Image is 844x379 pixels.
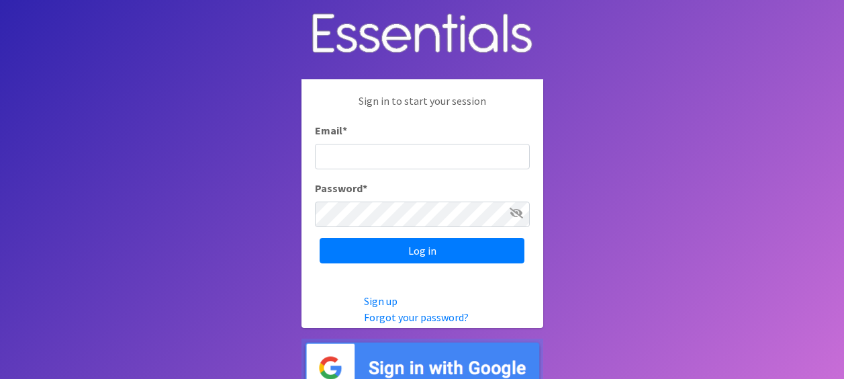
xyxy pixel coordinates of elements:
label: Password [315,180,367,196]
a: Sign up [364,294,397,308]
p: Sign in to start your session [315,93,530,122]
label: Email [315,122,347,138]
abbr: required [363,181,367,195]
a: Forgot your password? [364,310,469,324]
input: Log in [320,238,524,263]
abbr: required [342,124,347,137]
